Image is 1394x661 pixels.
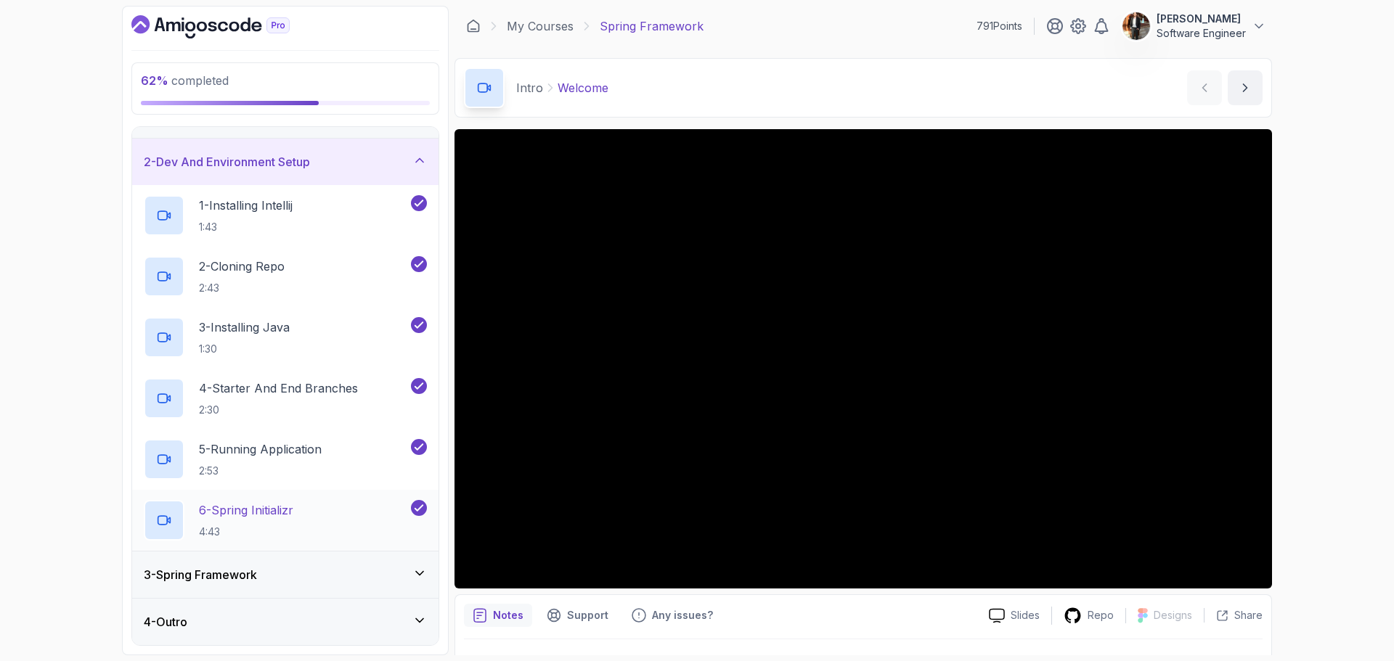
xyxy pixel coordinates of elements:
h3: 2 - Dev And Environment Setup [144,153,310,171]
button: 3-Installing Java1:30 [144,317,427,358]
h3: 3 - Spring Framework [144,566,257,583]
button: Support button [538,604,617,627]
p: Repo [1088,608,1114,623]
p: 5 - Running Application [199,440,322,458]
h3: 4 - Outro [144,613,187,631]
button: 5-Running Application2:53 [144,439,427,480]
p: 3 - Installing Java [199,319,290,336]
img: user profile image [1122,12,1150,40]
p: Slides [1011,608,1040,623]
a: Slides [977,608,1051,623]
button: 4-Starter And End Branches2:30 [144,378,427,419]
a: My Courses [507,17,574,35]
a: Dashboard [131,15,323,38]
button: next content [1228,70,1263,105]
p: 2:53 [199,464,322,478]
p: 1:43 [199,220,293,234]
span: completed [141,73,229,88]
p: 6 - Spring Initializr [199,501,293,519]
a: Repo [1052,607,1125,625]
span: 62 % [141,73,168,88]
button: 4-Outro [132,599,439,645]
button: 3-Spring Framework [132,551,439,598]
p: 4 - Starter And End Branches [199,379,358,397]
a: Dashboard [466,19,481,33]
p: Any issues? [652,608,713,623]
p: Spring Framework [600,17,704,35]
p: Notes [493,608,523,623]
button: previous content [1187,70,1222,105]
p: 1:30 [199,342,290,356]
button: Share [1204,608,1263,623]
p: 2:30 [199,403,358,417]
p: 2:43 [199,281,285,295]
iframe: 1 - Hi [455,129,1272,588]
p: Software Engineer [1157,26,1246,41]
button: 2-Cloning Repo2:43 [144,256,427,297]
p: Welcome [558,79,608,97]
p: 2 - Cloning Repo [199,258,285,275]
p: Support [567,608,608,623]
p: 4:43 [199,525,293,539]
p: Intro [516,79,543,97]
p: [PERSON_NAME] [1157,12,1246,26]
p: Share [1234,608,1263,623]
button: Feedback button [623,604,722,627]
button: 6-Spring Initializr4:43 [144,500,427,541]
p: 1 - Installing Intellij [199,197,293,214]
button: 2-Dev And Environment Setup [132,139,439,185]
button: user profile image[PERSON_NAME]Software Engineer [1122,12,1266,41]
p: Designs [1154,608,1192,623]
p: 791 Points [977,19,1022,33]
button: 1-Installing Intellij1:43 [144,195,427,236]
button: notes button [464,604,532,627]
